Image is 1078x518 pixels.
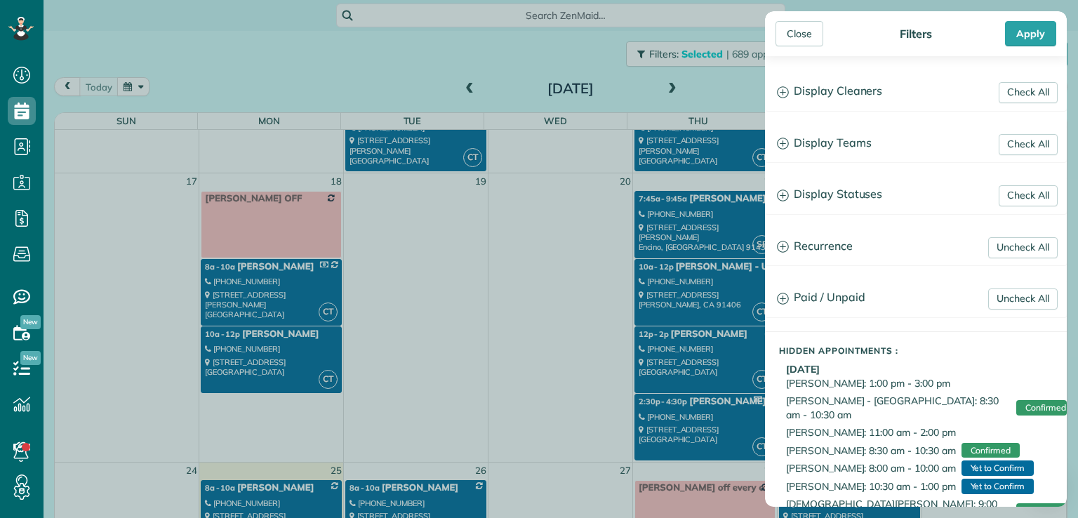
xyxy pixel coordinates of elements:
[786,425,956,439] span: [PERSON_NAME]: 11:00 am - 2:00 pm
[999,134,1058,155] a: Check All
[961,425,1018,440] span: Cancelled
[988,288,1058,310] a: Uncheck All
[786,376,950,390] span: [PERSON_NAME]: 1:00 pm - 3:00 pm
[766,74,1066,109] a: Display Cleaners
[999,82,1058,103] a: Check All
[786,363,820,376] b: [DATE]
[786,461,956,475] span: [PERSON_NAME]: 8:00 am - 10:00 am
[961,443,1020,458] span: Confirmed
[961,479,1034,494] span: Yet to Confirm
[786,394,1011,422] span: [PERSON_NAME] - [GEOGRAPHIC_DATA]: 8:30 am - 10:30 am
[1016,400,1067,416] span: Confirmed
[961,460,1034,476] span: Yet to Confirm
[1005,21,1056,46] div: Apply
[999,185,1058,206] a: Check All
[786,444,956,458] span: [PERSON_NAME]: 8:30 am - 10:30 am
[956,376,1012,392] span: Cancelled
[766,177,1066,213] a: Display Statuses
[786,479,956,493] span: [PERSON_NAME]: 10:30 am - 1:00 pm
[988,237,1058,258] a: Uncheck All
[779,346,1067,355] h5: Hidden Appointments :
[20,351,41,365] span: New
[766,126,1066,161] a: Display Teams
[766,280,1066,316] a: Paid / Unpaid
[766,229,1066,265] a: Recurrence
[896,27,936,41] div: Filters
[20,315,41,329] span: New
[776,21,823,46] div: Close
